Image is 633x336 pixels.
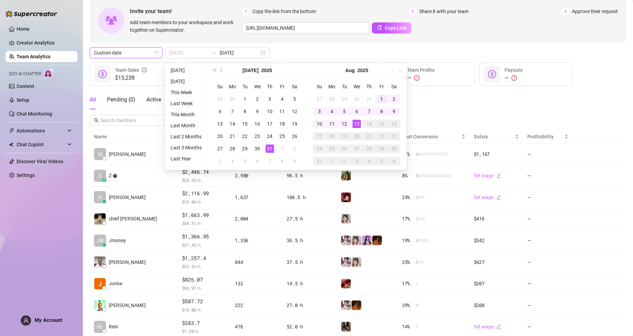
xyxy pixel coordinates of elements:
td: 2025-07-20 [214,130,226,142]
td: 2025-08-07 [263,155,276,167]
td: 2025-07-01 [239,93,251,105]
div: 27 [315,95,324,103]
td: 2025-09-03 [351,155,363,167]
span: Izzy AI Chatter [9,71,41,77]
span: 2 [409,8,416,15]
div: 4 [278,95,286,103]
a: Chat Monitoring [17,111,52,117]
a: Content [17,83,34,89]
td: 2025-07-11 [276,105,288,118]
li: This Week [168,88,204,97]
span: copy [377,25,382,30]
div: 28 [365,145,373,153]
div: 4 [365,157,373,165]
span: chief [PERSON_NAME] [109,215,157,223]
span: $ 25.35 /h [182,177,227,184]
td: 2025-06-29 [214,93,226,105]
td: 2025-07-29 [239,142,251,155]
li: [DATE] [168,77,204,86]
span: Active [146,96,161,103]
td: 2025-08-19 [338,130,351,142]
a: Set wageedit [474,173,501,178]
td: 2025-09-02 [338,155,351,167]
span: search [94,118,99,123]
span: Z �. [109,172,119,179]
th: Sa [288,80,301,93]
span: $ 19.88 /h [182,198,227,205]
td: 2025-07-13 [214,118,226,130]
li: Last Year [168,155,204,163]
td: 2025-08-05 [338,105,351,118]
div: 25 [278,132,286,140]
td: — [523,208,573,230]
div: 24 [315,145,324,153]
div: 8 [241,107,249,116]
div: 6 [216,107,224,116]
td: 2025-08-06 [351,105,363,118]
span: swap-right [211,50,217,56]
div: 30 [390,145,398,153]
img: Ani [341,214,351,224]
td: 2025-09-01 [326,155,338,167]
th: We [351,80,363,93]
td: 2025-08-03 [214,155,226,167]
div: 16 [253,120,261,128]
div: 18 [278,120,286,128]
td: 2025-08-04 [226,155,239,167]
a: Creator Analytics [17,37,72,48]
td: 2025-07-29 [338,93,351,105]
div: 1 [278,145,286,153]
td: 2025-07-30 [351,93,363,105]
div: 29 [241,145,249,153]
li: Last Month [168,121,204,130]
span: dollar-circle [488,70,496,78]
th: Sa [388,80,400,93]
td: 2025-08-07 [363,105,375,118]
div: — [505,74,522,82]
div: 2 [390,95,398,103]
div: 31 [365,95,373,103]
span: $15,238 [115,74,147,82]
td: 2025-08-18 [326,130,338,142]
div: 6 [253,157,261,165]
td: 2025-07-18 [276,118,288,130]
div: 21 [365,132,373,140]
div: 29 [340,95,348,103]
td: 2025-06-30 [226,93,239,105]
div: 6 [353,107,361,116]
span: Automations [17,125,66,136]
span: IS [98,150,102,158]
span: Chat Conversion [402,134,438,139]
span: exclamation-circle [414,75,420,81]
div: 24 [266,132,274,140]
div: 3 [216,157,224,165]
div: 1,637 [235,194,278,201]
div: 14 [365,120,373,128]
td: 2025-08-02 [288,142,301,155]
span: 8 % [402,172,413,179]
td: 2025-07-28 [326,93,338,105]
a: Set wageedit [474,324,501,329]
span: Approve their request [572,8,618,15]
th: Fr [276,80,288,93]
div: 13 [216,120,224,128]
div: 27 [353,145,361,153]
th: Th [263,80,276,93]
div: 1 [241,95,249,103]
td: 2025-08-29 [375,142,388,155]
div: Team Sales [115,66,147,74]
div: 22 [377,132,386,140]
div: 11 [278,107,286,116]
span: [PERSON_NAME] [109,150,146,158]
td: 2025-07-27 [214,142,226,155]
li: Last 3 Months [168,144,204,152]
th: Name [90,130,178,144]
img: PantheraX [352,300,361,310]
div: 96.5 h [287,172,332,179]
span: Payouts [505,67,522,73]
td: 2025-07-08 [239,105,251,118]
td: 2025-08-23 [388,130,400,142]
input: Start date [169,49,209,57]
div: 16 [390,120,398,128]
div: 9 [290,157,299,165]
